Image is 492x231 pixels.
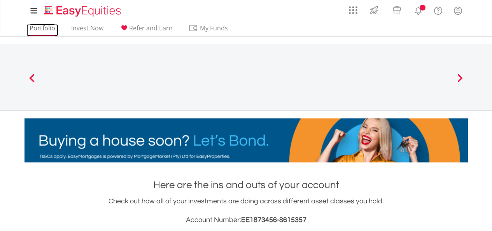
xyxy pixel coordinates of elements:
[129,24,173,32] span: Refer and Earn
[26,24,58,36] a: Portfolio
[241,216,306,224] span: EE1873456-8615357
[448,2,468,19] a: My Profile
[43,5,124,18] img: EasyEquities_Logo.png
[116,24,176,36] a: Refer and Earn
[408,2,428,18] a: Notifications
[41,2,124,18] a: Home page
[25,118,468,162] img: EasyMortage Promotion Banner
[349,6,357,14] img: grid-menu-icon.svg
[25,196,468,226] div: Check out how all of your investments are doing across different asset classes you hold.
[368,4,380,16] img: thrive-v2.svg
[68,24,107,36] a: Invest Now
[428,2,448,18] a: FAQ's and Support
[344,2,362,14] a: AppsGrid
[25,178,468,192] h1: Here are the ins and outs of your account
[390,4,403,16] img: vouchers-v2.svg
[385,2,408,16] a: Vouchers
[25,215,468,226] h3: Account Number:
[189,23,240,33] span: My Funds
